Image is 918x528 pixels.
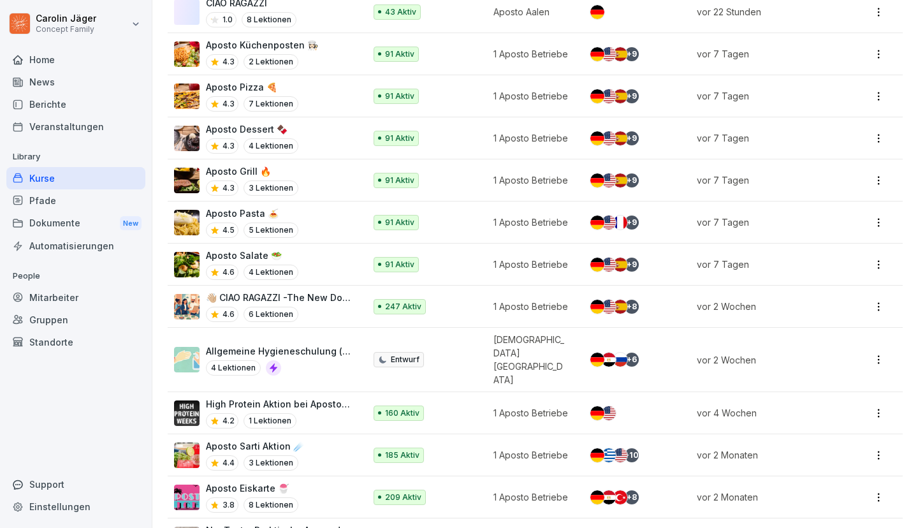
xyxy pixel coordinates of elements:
img: jodldgla1n88m1zx1ylvr2oo.png [174,485,200,510]
p: 160 Aktiv [385,407,419,419]
p: vor 22 Stunden [697,5,834,18]
img: es.svg [613,300,627,314]
p: 91 Aktiv [385,259,414,270]
div: Home [6,48,145,71]
div: Mitarbeiter [6,286,145,309]
img: es.svg [613,47,627,61]
p: 2 Lektionen [244,54,298,70]
p: 3.8 [222,499,235,511]
p: 91 Aktiv [385,133,414,144]
img: es.svg [613,89,627,103]
p: vor 2 Monaten [697,448,834,462]
div: + 9 [625,47,639,61]
p: vor 7 Tagen [697,216,834,229]
p: 4 Lektionen [244,138,298,154]
p: Aposto Sarti Aktion ☄️ [206,439,304,453]
p: Aposto Pasta 🍝 [206,207,298,220]
img: fr.svg [613,216,627,230]
div: + 10 [625,448,639,462]
div: Veranstaltungen [6,115,145,138]
p: Aposto Eiskarte 🍧 [206,481,298,495]
a: Einstellungen [6,495,145,518]
p: [DEMOGRAPHIC_DATA] [GEOGRAPHIC_DATA] [493,333,569,386]
p: Aposto Salate 🥗 [206,249,298,262]
p: 4.3 [222,98,235,110]
p: 4.3 [222,140,235,152]
p: 4.4 [222,457,235,469]
img: es.svg [613,173,627,187]
img: de.svg [590,300,604,314]
p: 1 Aposto Betriebe [493,131,569,145]
div: New [120,216,142,231]
p: 6 Lektionen [244,307,298,322]
img: zjmrrsi1s8twqmexx0km4n1q.png [174,400,200,426]
p: 7 Lektionen [244,96,298,112]
img: us.svg [602,173,616,187]
p: 91 Aktiv [385,175,414,186]
img: de.svg [590,448,604,462]
p: People [6,266,145,286]
div: Gruppen [6,309,145,331]
a: Kurse [6,167,145,189]
img: de.svg [590,216,604,230]
img: de.svg [590,406,604,420]
img: ecowexwi71w3cb2kgh26fc24.png [174,41,200,67]
img: us.svg [602,131,616,145]
p: vor 7 Tagen [697,47,834,61]
img: def36z2mzvea4bkfjzuq0ax3.png [174,252,200,277]
p: 91 Aktiv [385,217,414,228]
img: gxsnf7ygjsfsmxd96jxi4ufn.png [174,347,200,372]
a: Automatisierungen [6,235,145,257]
p: 1.0 [222,14,233,26]
img: es.svg [613,131,627,145]
img: de.svg [590,47,604,61]
p: 4.2 [222,415,235,427]
p: Entwurf [391,354,419,365]
p: 3 Lektionen [244,455,298,471]
p: vor 7 Tagen [697,89,834,103]
img: es.svg [613,258,627,272]
img: de.svg [590,258,604,272]
p: 8 Lektionen [244,497,298,513]
p: vor 7 Tagen [697,131,834,145]
a: Berichte [6,93,145,115]
img: nkpv5u16vvkupyiwqf6da0hm.png [174,443,200,468]
div: Dokumente [6,212,145,235]
p: Aposto Grill 🔥 [206,165,298,178]
p: 247 Aktiv [385,301,421,312]
img: de.svg [590,5,604,19]
img: us.svg [602,89,616,103]
img: de.svg [590,173,604,187]
img: eg.svg [602,490,616,504]
img: de.svg [590,353,604,367]
p: vor 2 Monaten [697,490,834,504]
img: aa05vvnm2qz7p7s0pbe0pvys.png [174,210,200,235]
img: zdf6t78pvavi3ul80ru0toxn.png [174,84,200,109]
div: + 8 [625,300,639,314]
p: Carolin Jäger [36,13,96,24]
p: 91 Aktiv [385,91,414,102]
p: 4 Lektionen [244,265,298,280]
p: 1 Aposto Betriebe [493,300,569,313]
img: nd4b1tirm1npcr6pqfaw4ldb.png [174,294,200,319]
a: Standorte [6,331,145,353]
p: 1 Aposto Betriebe [493,448,569,462]
p: 209 Aktiv [385,492,421,503]
p: 1 Aposto Betriebe [493,258,569,271]
img: de.svg [590,131,604,145]
p: 43 Aktiv [385,6,416,18]
p: 1 Aposto Betriebe [493,406,569,420]
img: rj0yud9yw1p9s21ly90334le.png [174,126,200,151]
p: vor 4 Wochen [697,406,834,420]
div: Support [6,473,145,495]
img: ru.svg [613,353,627,367]
p: High Protein Aktion bei Aposto 🏋🏻‍♀️💪🏼 [206,397,352,411]
p: 1 Aposto Betriebe [493,490,569,504]
div: + 8 [625,490,639,504]
div: + 9 [625,131,639,145]
p: 185 Aktiv [385,450,419,461]
p: 1 Aposto Betriebe [493,216,569,229]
